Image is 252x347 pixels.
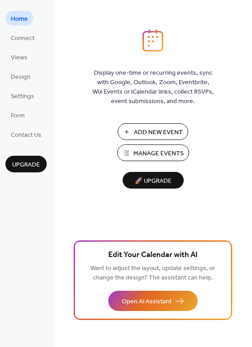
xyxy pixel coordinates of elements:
[5,127,47,142] a: Contact Us
[11,14,28,24] span: Home
[122,297,172,306] span: Open AI Assistant
[108,249,198,261] span: Edit Your Calendar with AI
[93,68,214,106] span: Display one-time or recurring events, sync with Google, Outlook, Zoom, Eventbrite, Wix Events or ...
[11,111,25,121] span: Form
[11,34,35,43] span: Connect
[90,262,215,284] span: Want to adjust the layout, update settings, or change the design? The assistant can help.
[11,53,27,63] span: Views
[5,30,40,45] a: Connect
[5,108,30,122] a: Form
[118,123,188,140] button: Add New Event
[133,149,184,158] span: Manage Events
[142,29,163,52] img: logo_icon.svg
[108,291,198,311] button: Open AI Assistant
[128,175,178,187] span: 🚀 Upgrade
[12,160,40,170] span: Upgrade
[117,144,189,161] button: Manage Events
[11,72,31,82] span: Design
[5,88,40,103] a: Settings
[11,92,34,101] span: Settings
[5,50,33,64] a: Views
[123,172,184,189] button: 🚀 Upgrade
[5,69,36,84] a: Design
[134,128,183,137] span: Add New Event
[5,11,33,26] a: Home
[5,156,47,172] button: Upgrade
[11,131,41,140] span: Contact Us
